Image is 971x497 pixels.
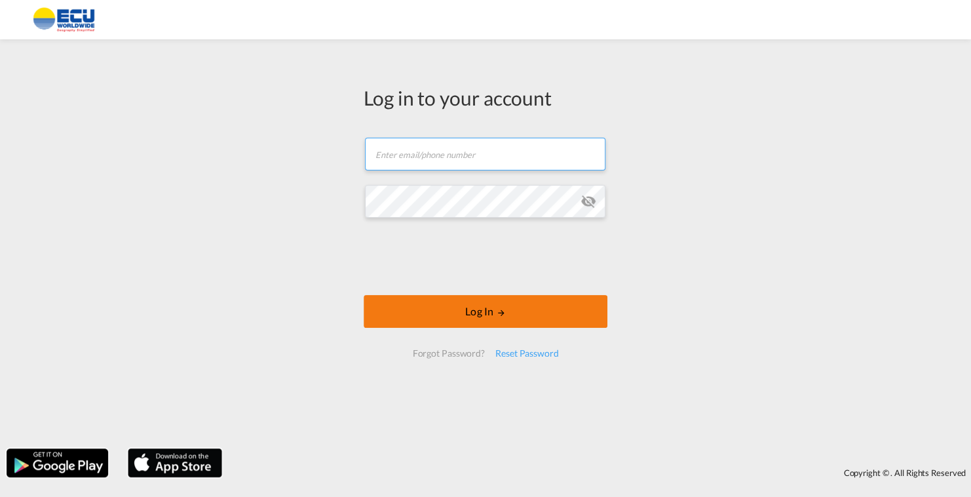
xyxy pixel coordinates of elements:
[364,84,607,111] div: Log in to your account
[5,447,109,479] img: google.png
[229,462,971,484] div: Copyright © . All Rights Reserved
[365,138,605,170] input: Enter email/phone number
[407,342,489,365] div: Forgot Password?
[386,231,585,282] iframe: reCAPTCHA
[581,193,596,209] md-icon: icon-eye-off
[490,342,564,365] div: Reset Password
[126,447,223,479] img: apple.png
[20,5,108,35] img: 6cccb1402a9411edb762cf9624ab9cda.png
[364,295,607,328] button: LOGIN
